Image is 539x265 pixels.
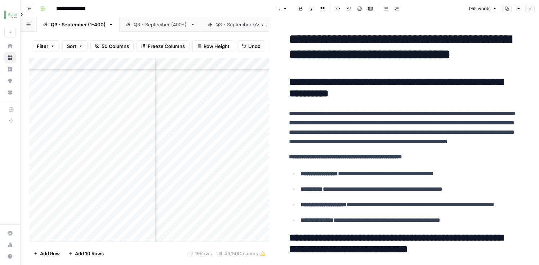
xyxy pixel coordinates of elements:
span: Freeze Columns [148,43,185,50]
a: Your Data [4,87,16,98]
div: Q3 - September (Assn.) [215,21,269,28]
a: Q3 - September (400+) [120,17,201,32]
a: Browse [4,52,16,63]
span: 50 Columns [102,43,129,50]
button: Add 10 Rows [64,248,108,259]
span: Undo [248,43,260,50]
span: 955 words [469,5,490,12]
span: Filter [37,43,48,50]
a: Q3 - September (Assn.) [201,17,283,32]
div: 19 Rows [186,248,215,259]
button: Help + Support [4,251,16,262]
button: Undo [237,40,265,52]
button: Add Row [29,248,64,259]
button: Filter [32,40,59,52]
img: Buildium Logo [4,8,17,21]
span: Add 10 Rows [75,250,104,257]
button: Freeze Columns [137,40,190,52]
button: Sort [62,40,88,52]
div: Q3 - September (1-400) [51,21,106,28]
a: Settings [4,228,16,239]
a: Home [4,40,16,52]
a: Opportunities [4,75,16,87]
button: 50 Columns [90,40,134,52]
a: Q3 - September (1-400) [37,17,120,32]
a: Usage [4,239,16,251]
div: 49/50 Columns [215,248,269,259]
span: Row Height [204,43,230,50]
span: Add Row [40,250,60,257]
a: Insights [4,63,16,75]
button: 955 words [466,4,500,13]
div: Q3 - September (400+) [134,21,187,28]
button: Row Height [192,40,234,52]
button: Workspace: Buildium [4,6,16,24]
span: Sort [67,43,76,50]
